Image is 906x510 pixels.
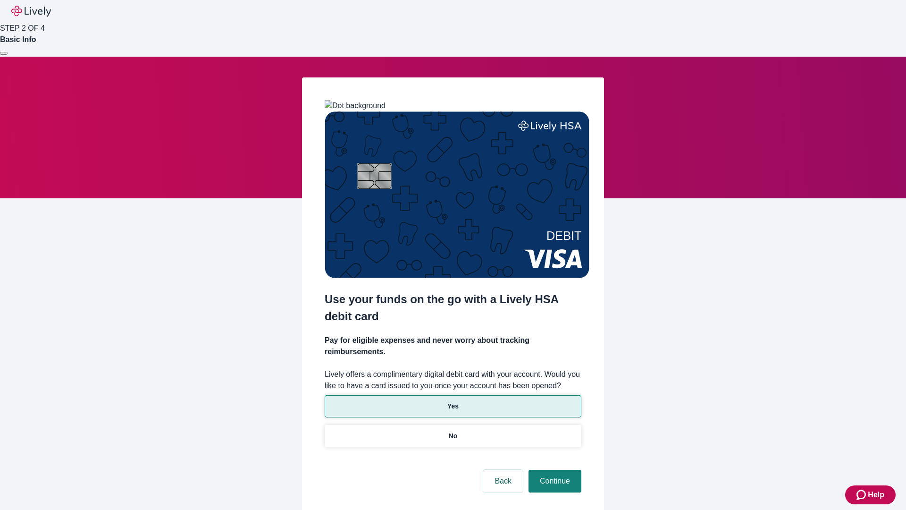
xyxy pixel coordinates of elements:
[325,100,386,111] img: Dot background
[483,470,523,493] button: Back
[325,425,581,447] button: No
[868,489,884,501] span: Help
[845,485,896,504] button: Zendesk support iconHelp
[325,291,581,325] h2: Use your funds on the go with a Lively HSA debit card
[325,335,581,357] h4: Pay for eligible expenses and never worry about tracking reimbursements.
[325,395,581,417] button: Yes
[856,489,868,501] svg: Zendesk support icon
[528,470,581,493] button: Continue
[447,401,459,411] p: Yes
[11,6,51,17] img: Lively
[325,111,589,278] img: Debit card
[325,369,581,391] label: Lively offers a complimentary digital debit card with your account. Would you like to have a card...
[449,431,458,441] p: No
